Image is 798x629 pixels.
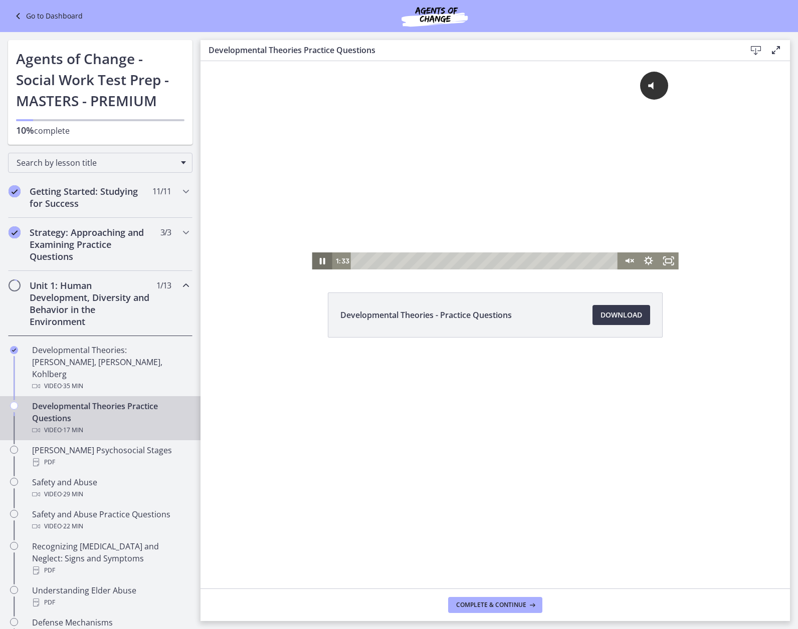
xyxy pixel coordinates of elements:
[209,44,730,56] h3: Developmental Theories Practice Questions
[160,226,171,238] span: 3 / 3
[62,424,83,436] span: · 17 min
[32,380,188,392] div: Video
[9,185,21,197] i: Completed
[32,400,188,436] div: Developmental Theories Practice Questions
[30,279,152,328] h2: Unit 1: Human Development, Diversity and Behavior in the Environment
[32,520,188,532] div: Video
[62,488,83,500] span: · 29 min
[62,380,83,392] span: · 35 min
[32,344,188,392] div: Developmental Theories: [PERSON_NAME], [PERSON_NAME], Kohlberg
[32,596,188,608] div: PDF
[32,456,188,468] div: PDF
[152,185,171,197] span: 11 / 11
[374,4,495,28] img: Agents of Change Social Work Test Prep
[30,185,152,209] h2: Getting Started: Studying for Success
[32,476,188,500] div: Safety and Abuse
[32,424,188,436] div: Video
[32,584,188,608] div: Understanding Elder Abuse
[16,48,184,111] h1: Agents of Change - Social Work Test Prep - MASTERS - PREMIUM
[12,10,83,22] a: Go to Dashboard
[32,444,188,468] div: [PERSON_NAME] Psychosocial Stages
[30,226,152,262] h2: Strategy: Approaching and Examining Practice Questions
[16,124,34,136] span: 10%
[10,346,18,354] i: Completed
[456,601,526,609] span: Complete & continue
[32,564,188,576] div: PDF
[601,309,642,321] span: Download
[156,279,171,291] span: 1 / 13
[340,309,512,321] span: Developmental Theories - Practice Questions
[62,520,83,532] span: · 22 min
[32,508,188,532] div: Safety and Abuse Practice Questions
[16,124,184,137] p: complete
[32,488,188,500] div: Video
[32,540,188,576] div: Recognizing [MEDICAL_DATA] and Neglect: Signs and Symptoms
[438,191,458,208] button: Show settings menu
[9,226,21,238] i: Completed
[17,157,176,168] span: Search by lesson title
[448,597,542,613] button: Complete & continue
[418,191,438,208] button: Unmute
[8,153,192,173] div: Search by lesson title
[458,191,478,208] button: Fullscreen
[201,61,790,269] iframe: Video Lesson
[592,305,650,325] a: Download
